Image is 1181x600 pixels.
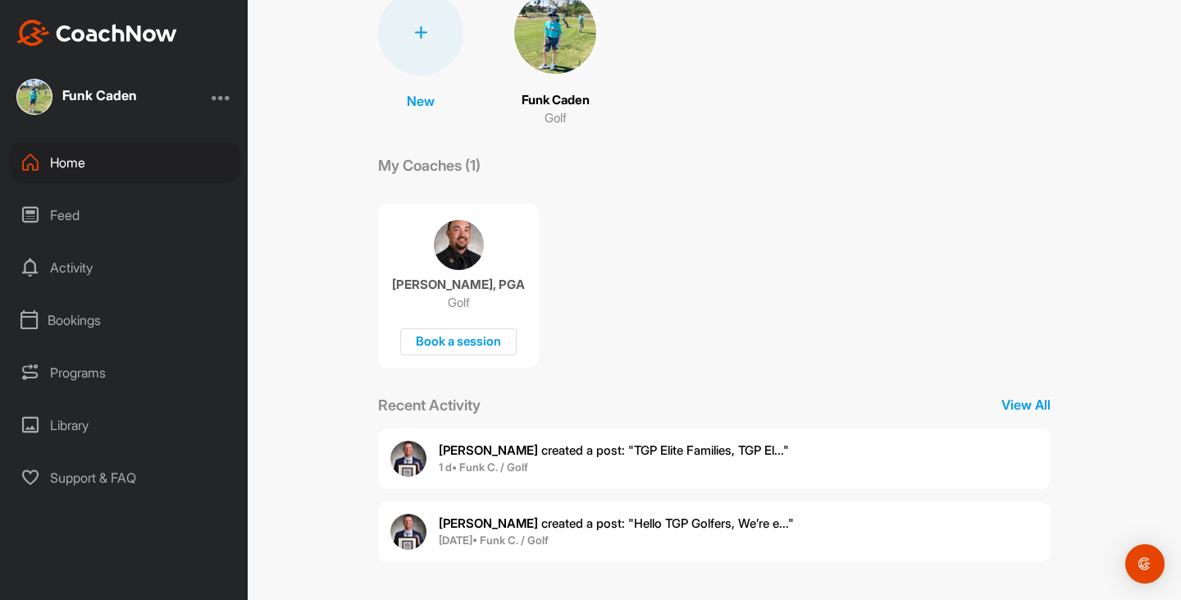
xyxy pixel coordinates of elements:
[390,441,426,477] img: user avatar
[9,352,240,393] div: Programs
[448,295,470,311] p: Golf
[400,328,517,355] div: Book a session
[62,89,137,102] div: Funk Caden
[522,91,590,110] p: Funk Caden
[9,405,240,446] div: Library
[439,442,789,458] span: created a post : "TGP Elite Families, TGP El..."
[439,442,538,458] b: [PERSON_NAME]
[9,247,240,288] div: Activity
[439,515,538,531] b: [PERSON_NAME]
[439,534,549,547] b: [DATE] • Funk C. / Golf
[9,300,240,341] div: Bookings
[9,457,240,498] div: Support & FAQ
[407,91,435,111] p: New
[378,394,481,416] p: Recent Activity
[390,514,426,550] img: user avatar
[16,79,52,115] img: square_03e958b9c5e752df5a1a4417419a6203.jpg
[1001,395,1051,415] p: View All
[392,277,525,293] p: [PERSON_NAME], PGA
[434,220,484,270] img: coach avatar
[545,109,567,128] p: Golf
[9,195,240,236] div: Feed
[439,460,528,474] b: 1 d • Funk C. / Golf
[1125,544,1165,584] div: Open Intercom Messenger
[16,20,177,46] img: CoachNow
[9,142,240,183] div: Home
[439,515,794,531] span: created a post : "Hello TGP Golfers, We’re e..."
[378,154,481,176] p: My Coaches (1)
